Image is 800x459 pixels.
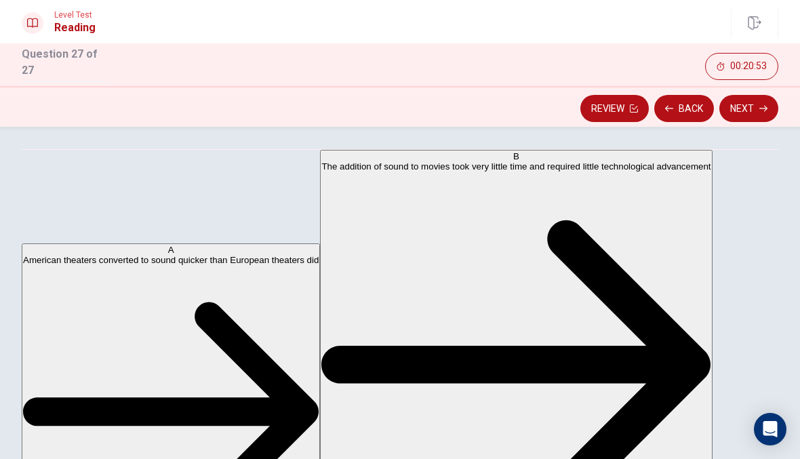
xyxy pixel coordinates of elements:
h1: Reading [54,20,96,36]
span: American theaters converted to sound quicker than European theaters did [23,255,319,265]
h1: Question 27 of 27 [22,46,108,79]
button: 00:20:53 [705,53,778,80]
button: Review [580,95,649,122]
span: The addition of sound to movies took very little time and required little technological advancement [321,161,711,172]
div: A [23,245,319,255]
button: Back [654,95,714,122]
button: Next [719,95,778,122]
div: B [321,151,711,161]
span: 00:20:53 [730,61,767,72]
div: Choose test type tabs [22,117,778,149]
div: Open Intercom Messenger [754,413,786,445]
span: Level Test [54,10,96,20]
